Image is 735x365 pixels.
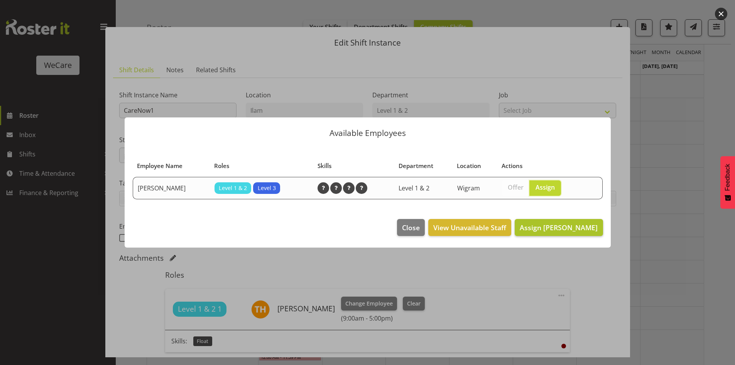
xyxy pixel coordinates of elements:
[318,161,331,170] span: Skills
[724,164,731,191] span: Feedback
[520,223,598,232] span: Assign [PERSON_NAME]
[720,156,735,209] button: Feedback - Show survey
[397,219,425,236] button: Close
[536,183,555,191] span: Assign
[219,184,247,192] span: Level 1 & 2
[428,219,511,236] button: View Unavailable Staff
[137,161,182,170] span: Employee Name
[457,184,480,192] span: Wigram
[399,184,429,192] span: Level 1 & 2
[433,222,506,233] span: View Unavailable Staff
[258,184,276,192] span: Level 3
[214,161,229,170] span: Roles
[402,222,420,233] span: Close
[502,161,522,170] span: Actions
[399,161,433,170] span: Department
[133,177,210,199] td: [PERSON_NAME]
[132,129,603,137] p: Available Employees
[457,161,481,170] span: Location
[515,219,603,236] button: Assign [PERSON_NAME]
[508,183,524,191] span: Offer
